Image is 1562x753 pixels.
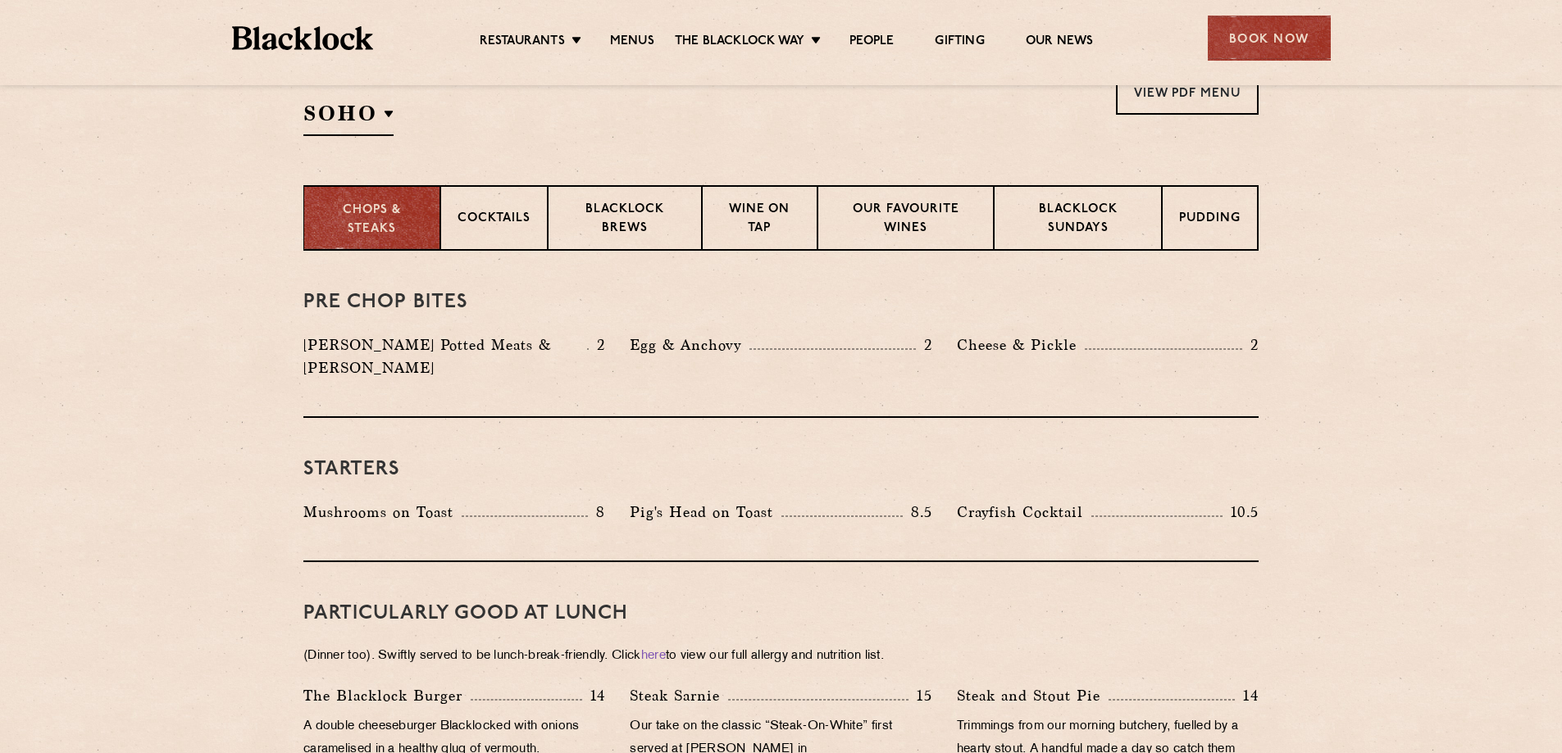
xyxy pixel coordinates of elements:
p: Chops & Steaks [321,202,423,238]
p: Steak Sarnie [630,684,728,707]
a: The Blacklock Way [675,34,804,52]
div: Book Now [1208,16,1331,61]
p: Cocktails [458,210,531,230]
p: (Dinner too). Swiftly served to be lunch-break-friendly. Click to view our full allergy and nutri... [303,645,1259,668]
a: here [641,650,666,662]
p: Crayfish Cocktail [957,501,1091,524]
a: Menus [610,34,654,52]
img: BL_Textured_Logo-footer-cropped.svg [232,26,374,50]
p: Wine on Tap [719,201,799,239]
h3: Starters [303,459,1259,480]
a: Restaurants [480,34,565,52]
p: Blacklock Sundays [1011,201,1145,239]
a: Our News [1026,34,1094,52]
p: Mushrooms on Toast [303,501,462,524]
p: The Blacklock Burger [303,684,471,707]
p: 2 [1242,334,1259,356]
a: View PDF Menu [1116,70,1259,115]
p: Egg & Anchovy [630,333,749,356]
a: Gifting [935,34,984,52]
a: People [849,34,894,52]
p: 8 [588,501,605,523]
h3: Pre Chop Bites [303,292,1259,313]
p: Steak and Stout Pie [957,684,1109,707]
p: Pudding [1179,210,1241,230]
p: Our favourite wines [835,201,977,239]
h2: SOHO [303,99,394,136]
p: 2 [589,334,605,356]
p: [PERSON_NAME] Potted Meats & [PERSON_NAME] [303,333,587,379]
h3: PARTICULARLY GOOD AT LUNCH [303,603,1259,624]
p: 10.5 [1223,501,1259,523]
p: 15 [909,685,932,706]
p: 14 [582,685,606,706]
p: Blacklock Brews [565,201,685,239]
p: Cheese & Pickle [957,333,1085,356]
p: 8.5 [903,501,932,523]
p: 14 [1235,685,1259,706]
p: 2 [916,334,932,356]
p: Pig's Head on Toast [630,501,781,524]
